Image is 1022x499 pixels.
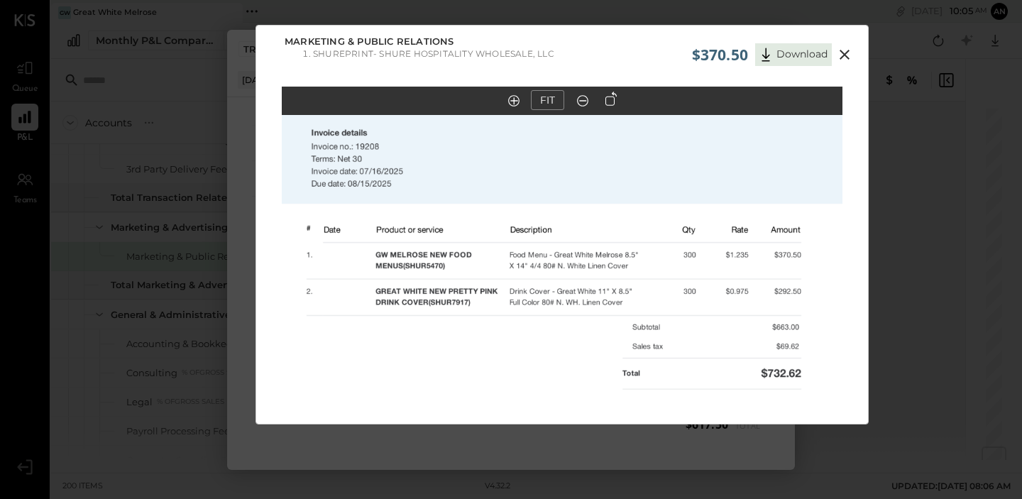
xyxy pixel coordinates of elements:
li: Shureprint- Shure Hospitality Wholesale, LLC [313,48,554,59]
span: $370.50 [692,45,748,65]
button: FIT [531,90,564,110]
button: Download [755,43,832,66]
span: Marketing & Public Relations [285,35,454,49]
